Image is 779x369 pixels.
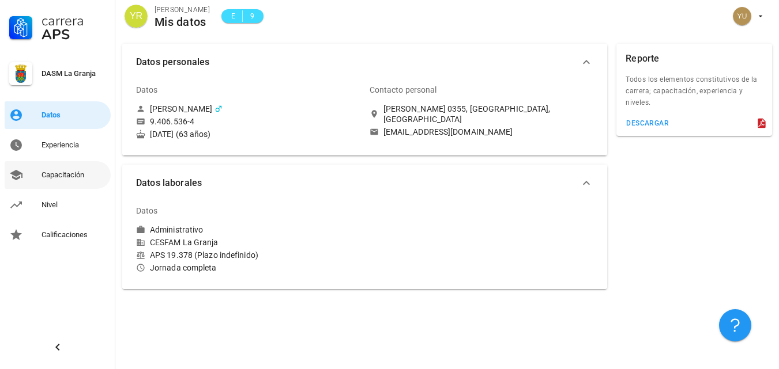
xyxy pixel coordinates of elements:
[136,197,158,225] div: Datos
[42,170,106,180] div: Capacitación
[370,104,594,124] a: [PERSON_NAME] 0355, [GEOGRAPHIC_DATA], [GEOGRAPHIC_DATA]
[5,221,111,249] a: Calificaciones
[5,131,111,159] a: Experiencia
[383,127,513,137] div: [EMAIL_ADDRESS][DOMAIN_NAME]
[122,44,607,81] button: Datos personales
[42,200,106,210] div: Nivel
[150,116,194,127] div: 9.406.536-4
[626,44,659,74] div: Reporte
[136,129,360,139] div: [DATE] (63 años)
[122,165,607,201] button: Datos laborales
[136,76,158,104] div: Datos
[228,10,238,22] span: E
[155,4,210,16] div: [PERSON_NAME]
[5,191,111,219] a: Nivel
[42,69,106,78] div: DASM La Granja
[150,104,212,114] div: [PERSON_NAME]
[136,175,579,191] span: Datos laborales
[370,127,594,137] a: [EMAIL_ADDRESS][DOMAIN_NAME]
[247,10,257,22] span: 9
[136,54,579,70] span: Datos personales
[42,28,106,41] div: APS
[42,111,106,120] div: Datos
[5,161,111,189] a: Capacitación
[150,225,203,235] div: Administrativo
[42,230,106,239] div: Calificaciones
[42,14,106,28] div: Carrera
[383,104,594,124] div: [PERSON_NAME] 0355, [GEOGRAPHIC_DATA], [GEOGRAPHIC_DATA]
[155,16,210,28] div: Mis datos
[370,76,437,104] div: Contacto personal
[130,5,142,28] span: YR
[626,119,669,127] div: descargar
[136,263,360,273] div: Jornada completa
[42,140,106,150] div: Experiencia
[5,101,111,129] a: Datos
[616,74,772,115] div: Todos los elementos constitutivos de la carrera; capacitación, experiencia y niveles.
[136,250,360,260] div: APS 19.378 (Plazo indefinido)
[733,7,751,25] div: avatar
[125,5,148,28] div: avatar
[136,237,360,248] div: CESFAM La Granja
[621,115,673,131] button: descargar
